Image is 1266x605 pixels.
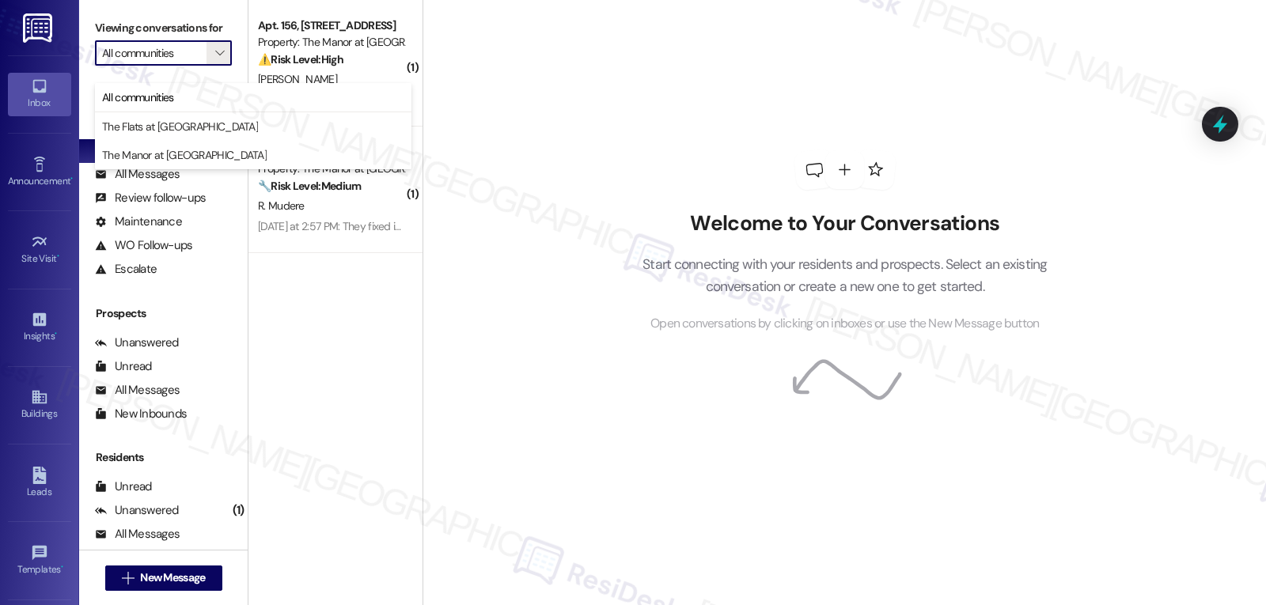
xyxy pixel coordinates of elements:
[215,47,224,59] i: 
[8,384,71,426] a: Buildings
[102,89,174,105] span: All communities
[105,565,222,591] button: New Message
[258,72,337,86] span: [PERSON_NAME]
[95,526,180,543] div: All Messages
[95,16,232,40] label: Viewing conversations for
[258,17,404,34] div: Apt. 156, [STREET_ADDRESS]
[122,572,134,584] i: 
[70,173,73,184] span: •
[619,253,1071,298] p: Start connecting with your residents and prospects. Select an existing conversation or create a n...
[95,261,157,278] div: Escalate
[79,305,248,322] div: Prospects
[8,229,71,271] a: Site Visit •
[102,119,258,134] span: The Flats at [GEOGRAPHIC_DATA]
[95,166,180,183] div: All Messages
[258,161,404,177] div: Property: The Manor at [GEOGRAPHIC_DATA]
[8,462,71,505] a: Leads
[258,52,343,66] strong: ⚠️ Risk Level: High
[650,314,1039,334] span: Open conversations by clicking on inboxes or use the New Message button
[95,502,179,519] div: Unanswered
[619,211,1071,236] h2: Welcome to Your Conversations
[95,237,192,254] div: WO Follow-ups
[102,40,207,66] input: All communities
[95,406,187,422] div: New Inbounds
[258,199,305,213] span: R. Mudere
[8,73,71,115] a: Inbox
[79,449,248,466] div: Residents
[95,382,180,399] div: All Messages
[95,214,182,230] div: Maintenance
[95,335,179,351] div: Unanswered
[23,13,55,43] img: ResiDesk Logo
[95,478,152,495] div: Unread
[8,306,71,349] a: Insights •
[55,328,57,339] span: •
[79,89,248,106] div: Prospects + Residents
[229,498,248,523] div: (1)
[8,539,71,582] a: Templates •
[61,562,63,573] span: •
[258,34,404,51] div: Property: The Manor at [GEOGRAPHIC_DATA]
[102,147,267,163] span: The Manor at [GEOGRAPHIC_DATA]
[258,179,361,193] strong: 🔧 Risk Level: Medium
[140,569,205,586] span: New Message
[95,358,152,375] div: Unread
[95,190,206,206] div: Review follow-ups
[57,251,59,262] span: •
[258,219,589,233] div: [DATE] at 2:57 PM: They fixed it that very day thank you for checking me.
